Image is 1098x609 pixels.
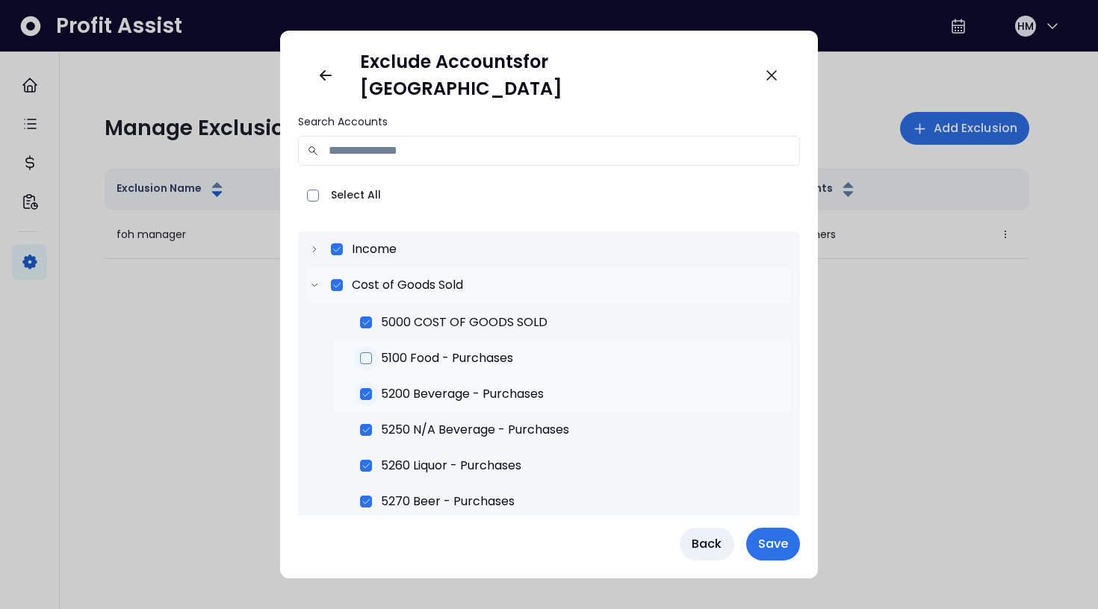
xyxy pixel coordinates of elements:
[381,346,513,370] span: 5100 Food - Purchases
[680,528,733,560] button: Back
[755,59,788,92] button: Close
[692,535,722,553] span: Back
[381,490,515,513] span: 5270 Beer - Purchases
[331,187,381,203] p: Select All
[381,310,548,334] span: 5000 COST OF GOODS SOLD
[381,418,569,442] span: 5250 N/A Beverage - Purchases
[352,237,397,261] span: Income
[381,382,544,406] span: 5200 Beverage - Purchases
[746,528,800,560] button: Save
[360,49,743,102] p: Exclude Accounts for [GEOGRAPHIC_DATA]
[310,59,342,92] button: Go back
[381,454,521,478] span: 5260 Liquor - Purchases
[758,535,788,553] span: Save
[352,273,463,297] span: Cost of Goods Sold
[298,114,791,130] label: Search Accounts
